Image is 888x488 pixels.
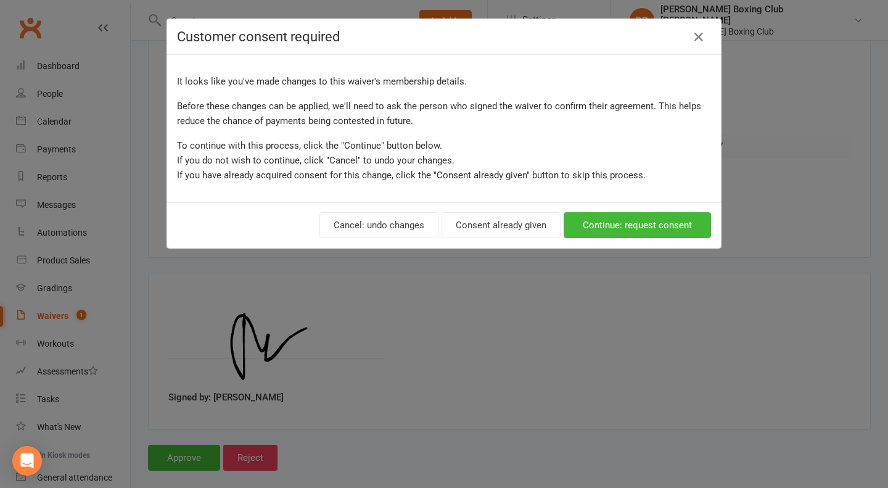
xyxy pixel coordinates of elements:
button: Continue: request consent [564,212,711,238]
button: Cancel: undo changes [319,212,438,238]
span: Customer consent required [177,29,340,44]
span: If you have already acquired consent for this change, click the "Consent already given" button to... [177,170,646,181]
p: It looks like you've made changes to this waiver's membership details. [177,74,711,89]
button: Consent already given [442,212,561,238]
button: Close [689,27,709,47]
p: Before these changes can be applied, we'll need to ask the person who signed the waiver to confir... [177,99,711,128]
div: Open Intercom Messenger [12,446,42,476]
p: To continue with this process, click the "Continue" button below. If you do not wish to continue,... [177,138,711,183]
